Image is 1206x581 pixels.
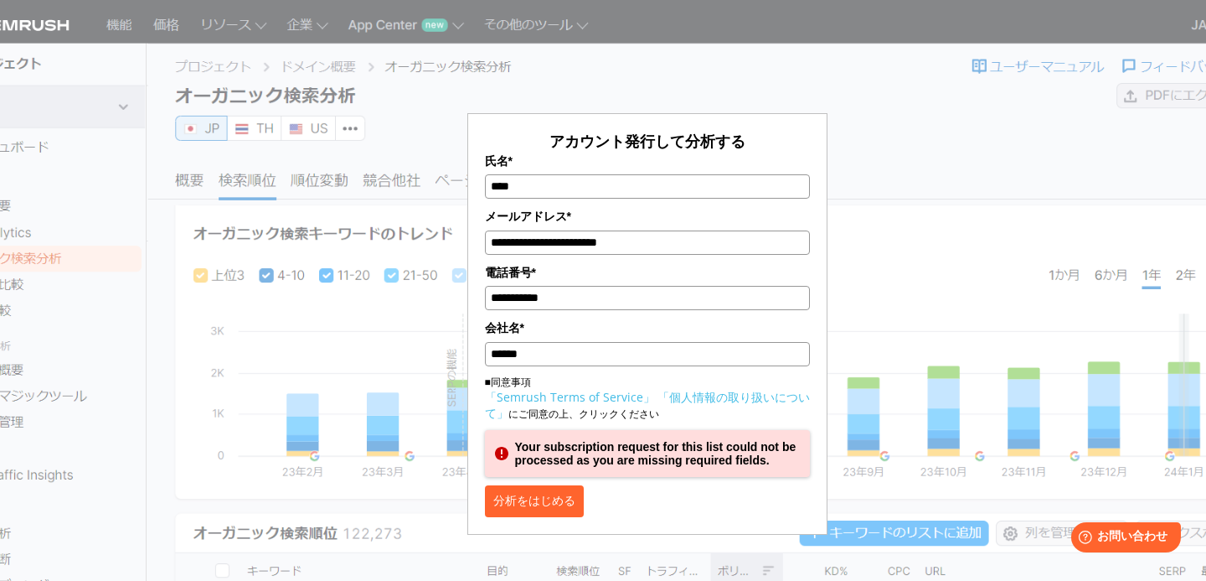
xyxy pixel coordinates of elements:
[485,389,655,405] a: 「Semrush Terms of Service」
[485,207,810,226] label: メールアドレス*
[485,389,810,421] a: 「個人情報の取り扱いについて」
[485,263,810,282] label: 電話番号*
[549,131,745,151] span: アカウント発行して分析する
[485,485,584,517] button: 分析をはじめる
[1057,516,1188,563] iframe: Help widget launcher
[485,430,810,477] div: Your subscription request for this list could not be processed as you are missing required fields.
[485,375,810,422] p: ■同意事項 にご同意の上、クリックください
